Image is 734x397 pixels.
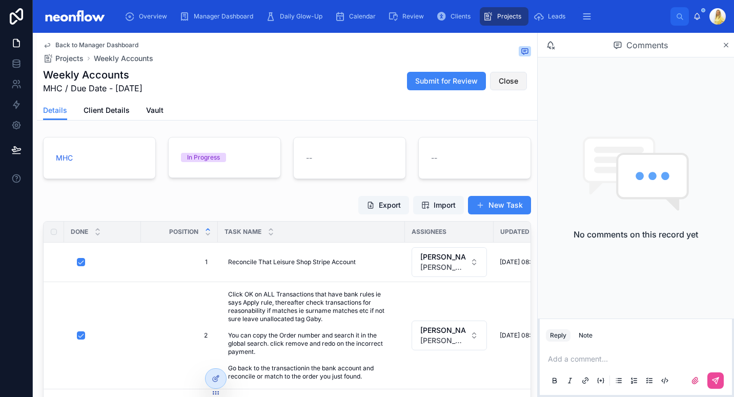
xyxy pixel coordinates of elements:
[420,325,466,335] span: [PERSON_NAME]
[151,331,208,340] span: 2
[43,53,84,64] a: Projects
[546,329,570,342] button: Reply
[402,12,424,21] span: Review
[575,329,597,342] button: Note
[420,335,466,346] span: [PERSON_NAME][EMAIL_ADDRESS][DOMAIN_NAME]
[280,12,322,21] span: Daily Glow-Up
[420,252,466,262] span: [PERSON_NAME]
[434,200,456,210] span: Import
[84,101,130,122] a: Client Details
[194,12,253,21] span: Manager Dashboard
[146,101,164,122] a: Vault
[548,12,565,21] span: Leads
[332,7,383,26] a: Calendar
[385,7,431,26] a: Review
[262,7,330,26] a: Daily Glow-Up
[116,5,670,28] div: scrollable content
[412,228,446,236] span: Assignees
[228,258,356,266] span: Reconcile That Leisure Shop Stripe Account
[490,72,527,90] button: Close
[151,258,208,266] span: 1
[500,258,537,266] span: [DATE] 08:18
[139,12,167,21] span: Overview
[358,196,409,214] button: Export
[146,105,164,115] span: Vault
[500,331,537,340] span: [DATE] 08:18
[71,228,88,236] span: Done
[499,76,518,86] span: Close
[56,153,73,163] a: MHC
[94,53,153,64] a: Weekly Accounts
[84,105,130,115] span: Client Details
[500,228,539,236] span: Updated at
[349,12,376,21] span: Calendar
[407,72,486,90] button: Submit for Review
[43,68,142,82] h1: Weekly Accounts
[55,41,138,49] span: Back to Manager Dashboard
[420,262,466,272] span: [PERSON_NAME][EMAIL_ADDRESS][DOMAIN_NAME]
[412,321,487,350] button: Select Button
[497,12,521,21] span: Projects
[121,7,174,26] a: Overview
[306,153,312,163] span: --
[574,228,698,241] h2: No comments on this record yet
[431,153,437,163] span: --
[415,76,478,86] span: Submit for Review
[626,39,668,51] span: Comments
[43,41,138,49] a: Back to Manager Dashboard
[43,82,142,94] span: MHC / Due Date - [DATE]
[579,331,593,340] div: Note
[55,53,84,64] span: Projects
[451,12,471,21] span: Clients
[468,196,531,214] button: New Task
[43,105,67,115] span: Details
[228,290,395,381] span: Click OK on ALL Transactions that have bank rules ie says Apply rule, thereafter check transactio...
[187,153,220,162] div: In Progress
[433,7,478,26] a: Clients
[176,7,260,26] a: Manager Dashboard
[412,247,487,277] button: Select Button
[43,101,67,121] a: Details
[531,7,573,26] a: Leads
[413,196,464,214] button: Import
[225,228,261,236] span: Task Name
[480,7,528,26] a: Projects
[169,228,198,236] span: Position
[41,8,108,25] img: App logo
